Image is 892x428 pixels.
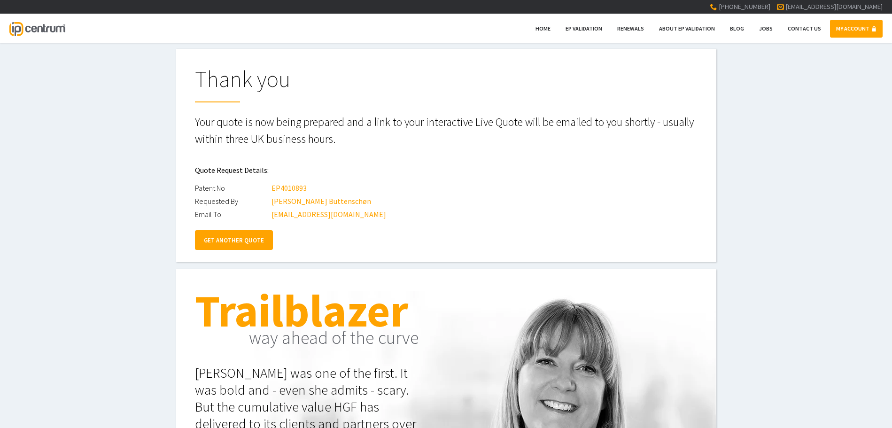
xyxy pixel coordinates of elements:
[719,2,770,11] span: [PHONE_NUMBER]
[759,25,773,32] span: Jobs
[195,68,698,102] h1: Thank you
[195,208,270,221] div: Email To
[566,25,602,32] span: EP Validation
[271,181,307,195] div: EP4010893
[785,2,883,11] a: [EMAIL_ADDRESS][DOMAIN_NAME]
[788,25,821,32] span: Contact Us
[535,25,551,32] span: Home
[753,20,779,38] a: Jobs
[529,20,557,38] a: Home
[730,25,744,32] span: Blog
[195,195,270,208] div: Requested By
[659,25,715,32] span: About EP Validation
[724,20,750,38] a: Blog
[9,14,65,43] a: IP Centrum
[782,20,827,38] a: Contact Us
[271,208,386,221] div: [EMAIL_ADDRESS][DOMAIN_NAME]
[617,25,644,32] span: Renewals
[830,20,883,38] a: MY ACCOUNT
[559,20,608,38] a: EP Validation
[195,230,273,250] a: GET ANOTHER QUOTE
[653,20,721,38] a: About EP Validation
[195,114,698,148] p: Your quote is now being prepared and a link to your interactive Live Quote will be emailed to you...
[271,195,371,208] div: [PERSON_NAME] Buttenschøn
[195,181,270,195] div: Patent No
[611,20,650,38] a: Renewals
[195,159,698,181] h2: Quote Request Details:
